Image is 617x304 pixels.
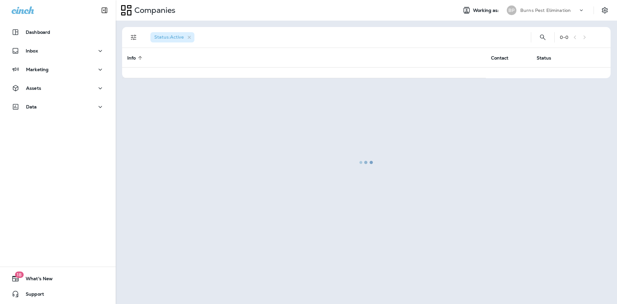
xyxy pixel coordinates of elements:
p: Dashboard [26,30,50,35]
p: Marketing [26,67,49,72]
button: Marketing [6,63,109,76]
button: 18What's New [6,272,109,285]
button: Support [6,288,109,300]
div: BP [507,5,516,15]
p: Burns Pest Elimination [520,8,571,13]
span: Working as: [473,8,500,13]
button: Dashboard [6,26,109,39]
span: What's New [19,276,53,284]
button: Assets [6,82,109,95]
button: Settings [599,5,611,16]
button: Data [6,100,109,113]
button: Inbox [6,44,109,57]
p: Inbox [26,48,38,53]
span: Support [19,291,44,299]
span: 18 [15,272,23,278]
p: Assets [26,86,41,91]
p: Companies [132,5,175,15]
button: Collapse Sidebar [95,4,113,17]
p: Data [26,104,37,109]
